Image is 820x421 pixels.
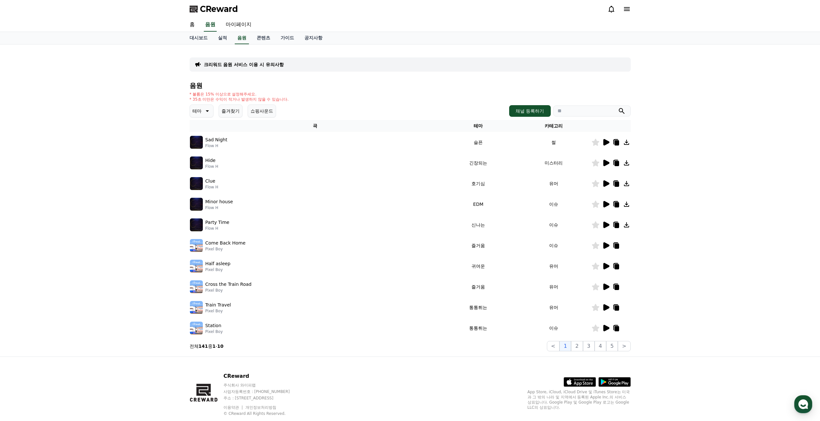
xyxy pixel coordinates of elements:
p: Pixel Boy [205,246,246,252]
a: 크리워드 음원 서비스 이용 시 유의사항 [204,61,284,68]
img: music [190,301,203,314]
p: 주소 : [STREET_ADDRESS] [223,396,302,401]
button: 2 [571,341,583,351]
td: 긴장되는 [440,153,516,173]
p: Hide [205,157,216,164]
strong: 1 [212,344,216,349]
button: 채널 등록하기 [509,105,550,117]
img: music [190,280,203,293]
td: 즐거움 [440,235,516,256]
td: 슬픈 [440,132,516,153]
td: 이슈 [516,318,591,338]
td: 호기심 [440,173,516,194]
p: App Store, iCloud, iCloud Drive 및 iTunes Store는 미국과 그 밖의 나라 및 지역에서 등록된 Apple Inc.의 서비스 상표입니다. Goo... [528,389,631,410]
button: 즐겨찾기 [219,105,242,117]
p: Come Back Home [205,240,246,246]
td: 신나는 [440,215,516,235]
p: Pixel Boy [205,267,231,272]
span: 홈 [20,214,24,219]
a: 홈 [184,18,200,32]
p: Sad Night [205,136,227,143]
p: Half asleep [205,260,231,267]
button: 테마 [190,105,213,117]
p: * 35초 미만은 수익이 적거나 발생하지 않을 수 있습니다. [190,97,289,102]
p: © CReward All Rights Reserved. [223,411,302,416]
span: 대화 [59,215,67,220]
p: Flow H [205,205,233,210]
button: 3 [583,341,595,351]
td: 이슈 [516,215,591,235]
a: 설정 [83,205,124,221]
strong: 10 [217,344,223,349]
td: 썰 [516,132,591,153]
p: 사업자등록번호 : [PHONE_NUMBER] [223,389,302,394]
p: Pixel Boy [205,329,223,334]
img: music [190,322,203,335]
a: 콘텐츠 [252,32,275,44]
a: 가이드 [275,32,299,44]
td: 귀여운 [440,256,516,276]
a: 마이페이지 [221,18,257,32]
a: 대시보드 [184,32,213,44]
td: 유머 [516,297,591,318]
p: * 볼륨은 15% 이상으로 설정해주세요. [190,92,289,97]
p: 주식회사 와이피랩 [223,383,302,388]
img: music [190,198,203,211]
p: CReward [223,372,302,380]
td: 이슈 [516,194,591,215]
a: 실적 [213,32,232,44]
a: 공지사항 [299,32,328,44]
p: Flow H [205,226,230,231]
img: music [190,177,203,190]
p: Flow H [205,164,218,169]
a: 개인정보처리방침 [245,405,276,410]
p: Train Travel [205,302,231,308]
img: music [190,260,203,273]
a: CReward [190,4,238,14]
p: Cross the Train Road [205,281,252,288]
td: 통통튀는 [440,297,516,318]
img: music [190,156,203,169]
p: Clue [205,178,215,185]
a: 홈 [2,205,43,221]
td: 미스터리 [516,153,591,173]
button: < [547,341,559,351]
p: Flow H [205,185,218,190]
span: 설정 [100,214,107,219]
button: 4 [595,341,606,351]
img: music [190,136,203,149]
img: music [190,239,203,252]
a: 대화 [43,205,83,221]
h4: 음원 [190,82,631,89]
td: 유머 [516,276,591,297]
p: Pixel Boy [205,308,231,314]
a: 음원 [204,18,217,32]
button: 1 [559,341,571,351]
th: 카테고리 [516,120,591,132]
button: 쇼핑사운드 [248,105,276,117]
strong: 141 [199,344,208,349]
p: Pixel Boy [205,288,252,293]
p: Station [205,322,222,329]
td: 통통튀는 [440,318,516,338]
td: EDM [440,194,516,215]
p: 테마 [193,106,202,115]
td: 즐거움 [440,276,516,297]
p: Minor house [205,198,233,205]
p: Party Time [205,219,230,226]
p: Flow H [205,143,227,148]
img: music [190,218,203,231]
button: > [618,341,630,351]
td: 유머 [516,256,591,276]
button: 5 [606,341,618,351]
span: CReward [200,4,238,14]
th: 곡 [190,120,441,132]
th: 테마 [440,120,516,132]
a: 음원 [235,32,249,44]
p: 전체 중 - [190,343,224,349]
td: 유머 [516,173,591,194]
a: 이용약관 [223,405,244,410]
td: 이슈 [516,235,591,256]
